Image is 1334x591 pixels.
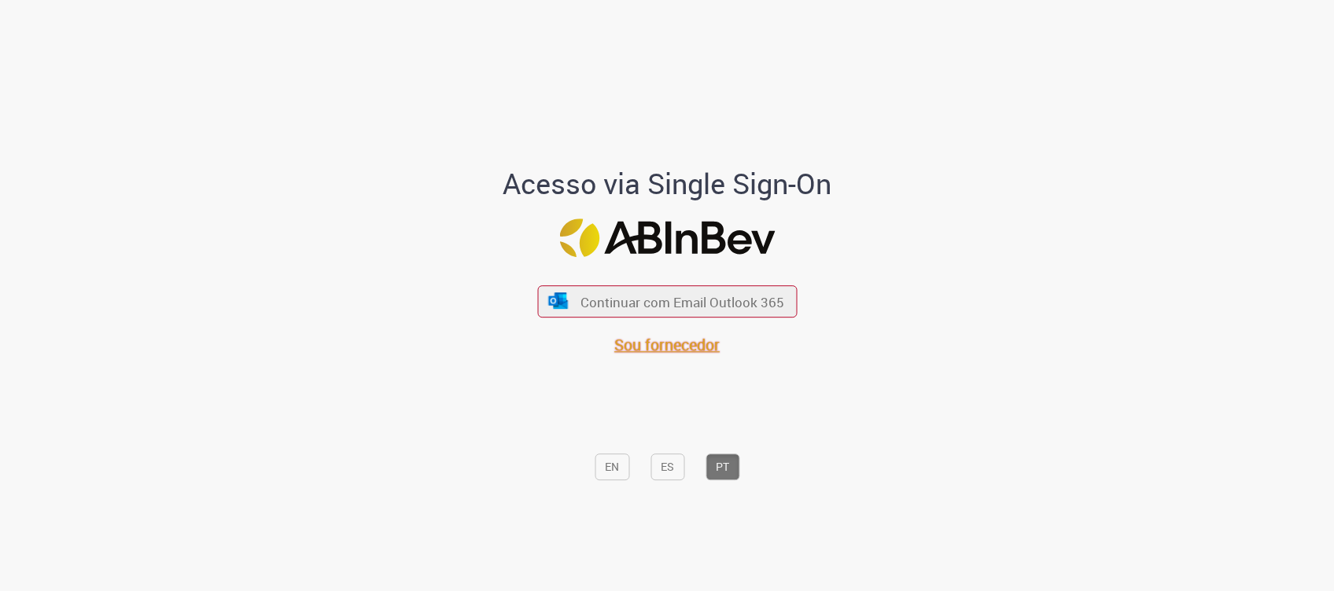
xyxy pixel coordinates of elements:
[547,292,569,309] img: ícone Azure/Microsoft 360
[650,453,684,480] button: ES
[614,334,720,355] a: Sou fornecedor
[580,292,784,310] span: Continuar com Email Outlook 365
[595,453,629,480] button: EN
[537,285,797,318] button: ícone Azure/Microsoft 360 Continuar com Email Outlook 365
[449,168,886,200] h1: Acesso via Single Sign-On
[706,453,739,480] button: PT
[559,218,775,257] img: Logo ABInBev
